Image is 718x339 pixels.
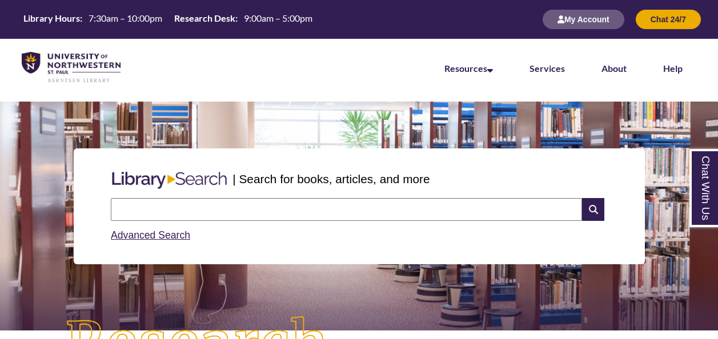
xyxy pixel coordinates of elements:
table: Hours Today [19,12,317,26]
p: | Search for books, articles, and more [232,170,430,188]
button: Chat 24/7 [636,10,701,29]
th: Research Desk: [170,12,239,25]
a: Hours Today [19,12,317,27]
a: My Account [543,14,624,24]
span: 9:00am – 5:00pm [244,13,312,23]
th: Library Hours: [19,12,84,25]
i: Search [582,198,604,221]
a: Services [530,63,565,74]
img: Libary Search [106,167,232,193]
a: About [601,63,627,74]
img: UNWSP Library Logo [22,52,121,83]
a: Help [663,63,683,74]
a: Resources [444,63,493,74]
button: My Account [543,10,624,29]
a: Advanced Search [111,229,190,241]
span: 7:30am – 10:00pm [89,13,162,23]
a: Chat 24/7 [636,14,701,24]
